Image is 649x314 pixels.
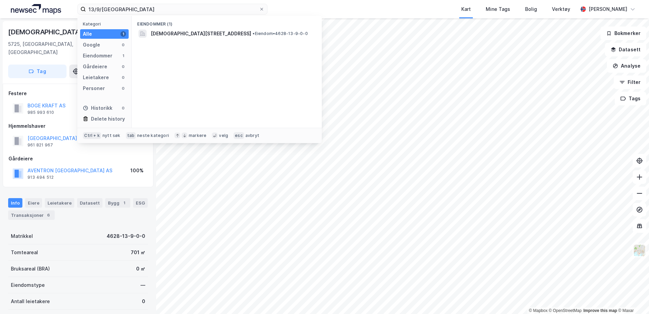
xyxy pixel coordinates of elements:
a: Improve this map [583,308,617,313]
div: Leietakere [45,198,74,208]
div: Gårdeiere [83,63,107,71]
a: OpenStreetMap [549,308,582,313]
div: markere [189,133,206,138]
div: 0 [142,297,145,306]
div: Delete history [91,115,125,123]
div: Eiendommer (1) [132,16,322,28]
div: Kategori [83,21,129,27]
div: nytt søk [103,133,120,138]
div: Verktøy [552,5,570,13]
div: Datasett [77,198,103,208]
button: Analyse [607,59,646,73]
div: Gårdeiere [8,155,148,163]
div: 100% [130,167,144,175]
div: Historikk [83,104,112,112]
div: 0 [120,105,126,111]
div: 0 [120,75,126,80]
div: Bygg [105,198,130,208]
div: ESG [133,198,148,208]
div: Hjemmelshaver [8,122,148,130]
div: 913 494 512 [27,175,54,180]
span: • [253,31,255,36]
button: Filter [614,75,646,89]
div: 6 [45,212,52,219]
div: Eiere [25,198,42,208]
div: — [141,281,145,289]
div: Google [83,41,100,49]
div: Kart [461,5,471,13]
button: Tag [8,65,67,78]
div: 0 ㎡ [136,265,145,273]
div: 0 [120,42,126,48]
div: 1 [120,53,126,58]
div: 5725, [GEOGRAPHIC_DATA], [GEOGRAPHIC_DATA] [8,40,117,56]
div: [PERSON_NAME] [589,5,627,13]
img: logo.a4113a55bc3d86da70a041830d287a7e.svg [11,4,61,14]
div: 0 [120,86,126,91]
input: Søk på adresse, matrikkel, gårdeiere, leietakere eller personer [86,4,259,14]
div: Bruksareal (BRA) [11,265,50,273]
div: 1 [121,199,128,206]
div: Matrikkel [11,232,33,240]
span: [DEMOGRAPHIC_DATA][STREET_ADDRESS] [151,30,251,38]
div: Bolig [525,5,537,13]
div: Tomteareal [11,248,38,257]
div: Festere [8,89,148,98]
div: Eiendommer [83,52,112,60]
div: Leietakere [83,73,109,82]
div: Alle [83,30,92,38]
iframe: Chat Widget [615,281,649,314]
div: avbryt [245,133,259,138]
span: Eiendom • 4628-13-9-0-0 [253,31,308,36]
img: Z [633,244,646,257]
div: 701 ㎡ [131,248,145,257]
a: Mapbox [529,308,548,313]
div: 985 993 610 [27,110,54,115]
button: Tags [615,92,646,105]
div: Mine Tags [486,5,510,13]
div: 4628-13-9-0-0 [107,232,145,240]
div: Antall leietakere [11,297,50,306]
div: esc [234,132,244,139]
div: 961 821 967 [27,142,53,148]
div: Ctrl + k [83,132,101,139]
button: Bokmerker [600,27,646,40]
div: velg [219,133,228,138]
div: Transaksjoner [8,210,55,220]
div: neste kategori [137,133,169,138]
div: Personer [83,84,105,92]
div: tab [126,132,136,139]
div: Eiendomstype [11,281,45,289]
div: 0 [120,64,126,69]
div: [DEMOGRAPHIC_DATA] 181 [8,27,96,37]
button: Datasett [605,43,646,56]
div: Info [8,198,22,208]
div: 1 [120,31,126,37]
